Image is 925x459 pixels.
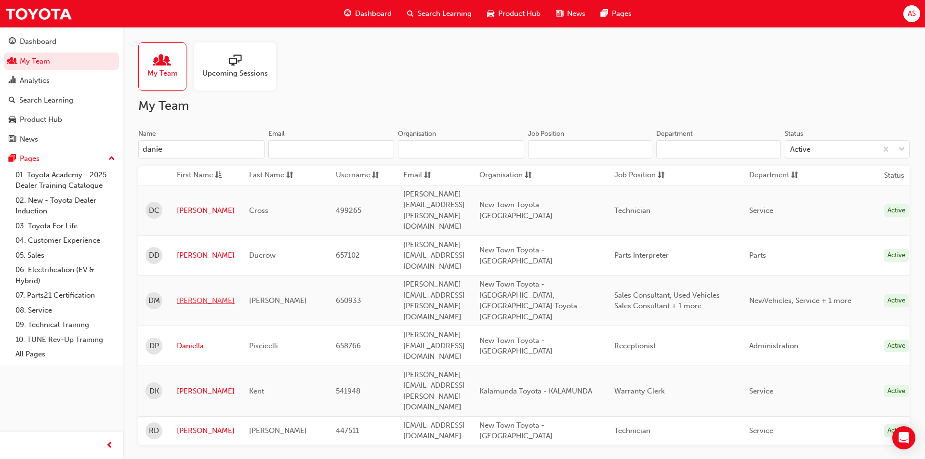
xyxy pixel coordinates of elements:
span: chart-icon [9,77,16,85]
div: Status [785,129,803,139]
span: Product Hub [498,8,541,19]
div: Open Intercom Messenger [892,426,915,449]
button: Usernamesorting-icon [336,170,389,182]
span: DC [149,205,159,216]
a: 02. New - Toyota Dealer Induction [12,193,119,219]
span: New Town Toyota - [GEOGRAPHIC_DATA] [479,200,553,220]
button: AS [903,5,920,22]
span: sorting-icon [424,170,431,182]
span: [PERSON_NAME][EMAIL_ADDRESS][DOMAIN_NAME] [403,330,465,361]
div: Organisation [398,129,436,139]
span: 541948 [336,387,360,395]
span: 499265 [336,206,361,215]
span: pages-icon [9,155,16,163]
span: DM [148,295,160,306]
div: Search Learning [19,95,73,106]
input: Job Position [528,140,653,158]
span: Administration [749,341,798,350]
span: Last Name [249,170,284,182]
span: Username [336,170,370,182]
span: Organisation [479,170,523,182]
a: 05. Sales [12,248,119,263]
span: Department [749,170,789,182]
span: New Town Toyota - [GEOGRAPHIC_DATA], [GEOGRAPHIC_DATA] Toyota - [GEOGRAPHIC_DATA] [479,280,582,321]
img: Trak [5,3,72,25]
span: Cross [249,206,268,215]
span: people-icon [9,57,16,66]
a: My Team [138,42,194,91]
span: 657102 [336,251,360,260]
a: 08. Service [12,303,119,318]
span: pages-icon [601,8,608,20]
span: New Town Toyota - [GEOGRAPHIC_DATA] [479,336,553,356]
span: [PERSON_NAME][EMAIL_ADDRESS][DOMAIN_NAME] [403,240,465,271]
span: [EMAIL_ADDRESS][DOMAIN_NAME] [403,421,465,441]
span: people-icon [156,54,169,68]
span: Job Position [614,170,656,182]
h2: My Team [138,98,910,114]
span: car-icon [487,8,494,20]
span: 447511 [336,426,359,435]
span: guage-icon [344,8,351,20]
button: Job Positionsorting-icon [614,170,667,182]
a: news-iconNews [548,4,593,24]
span: Ducrow [249,251,276,260]
span: Pages [612,8,632,19]
div: Job Position [528,129,564,139]
span: [PERSON_NAME] [249,426,307,435]
span: search-icon [407,8,414,20]
span: Kalamunda Toyota - KALAMUNDA [479,387,592,395]
button: Organisationsorting-icon [479,170,532,182]
a: [PERSON_NAME] [177,205,235,216]
div: Email [268,129,285,139]
a: 10. TUNE Rev-Up Training [12,332,119,347]
a: guage-iconDashboard [336,4,399,24]
span: My Team [147,68,178,79]
input: Organisation [398,140,524,158]
span: Warranty Clerk [614,387,665,395]
a: 04. Customer Experience [12,233,119,248]
span: [PERSON_NAME] [249,296,307,305]
button: Pages [4,150,119,168]
span: DP [149,341,159,352]
a: 06. Electrification (EV & Hybrid) [12,262,119,288]
span: Parts Interpreter [614,251,669,260]
a: pages-iconPages [593,4,639,24]
span: prev-icon [106,440,113,452]
span: Parts [749,251,766,260]
a: [PERSON_NAME] [177,425,235,436]
span: DK [149,386,159,397]
span: sorting-icon [372,170,379,182]
span: [PERSON_NAME][EMAIL_ADDRESS][PERSON_NAME][DOMAIN_NAME] [403,370,465,412]
span: Service [749,206,773,215]
th: Status [884,170,904,181]
div: News [20,134,38,145]
span: Dashboard [355,8,392,19]
span: Technician [614,426,650,435]
button: First Nameasc-icon [177,170,230,182]
span: up-icon [108,153,115,165]
span: 658766 [336,341,361,350]
span: sorting-icon [658,170,665,182]
div: Active [884,294,909,307]
a: All Pages [12,347,119,362]
span: sorting-icon [286,170,293,182]
span: Service [749,426,773,435]
a: Search Learning [4,92,119,109]
button: Departmentsorting-icon [749,170,802,182]
a: search-iconSearch Learning [399,4,479,24]
a: News [4,131,119,148]
span: New Town Toyota - [GEOGRAPHIC_DATA] [479,246,553,265]
span: sorting-icon [791,170,798,182]
input: Email [268,140,395,158]
a: Analytics [4,72,119,90]
span: sorting-icon [525,170,532,182]
button: DashboardMy TeamAnalyticsSearch LearningProduct HubNews [4,31,119,150]
a: Daniella [177,341,235,352]
span: sessionType_ONLINE_URL-icon [229,54,241,68]
span: Technician [614,206,650,215]
div: Product Hub [20,114,62,125]
span: Search Learning [418,8,472,19]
